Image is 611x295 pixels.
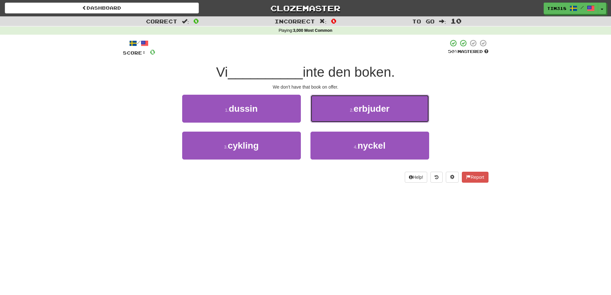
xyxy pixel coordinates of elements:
[350,108,354,113] small: 2 .
[581,5,584,10] span: /
[462,172,488,183] button: Report
[412,18,435,24] span: To go
[544,3,598,14] a: Tim318 /
[293,28,332,33] strong: 3,000 Most Common
[123,39,155,47] div: /
[228,65,303,80] span: __________
[310,95,429,123] button: 2.erbjuder
[216,65,228,80] span: Vi
[451,17,462,25] span: 10
[225,108,229,113] small: 1 .
[405,172,428,183] button: Help!
[448,49,458,54] span: 50 %
[182,19,189,24] span: :
[150,48,155,56] span: 0
[224,144,228,150] small: 3 .
[123,50,146,56] span: Score:
[358,141,386,151] span: nyckel
[310,132,429,160] button: 4.nyckel
[123,84,488,90] div: We don't have that book on offer.
[354,144,358,150] small: 4 .
[228,141,259,151] span: cykling
[303,65,395,80] span: inte den boken.
[331,17,336,25] span: 0
[448,49,488,55] div: Mastered
[208,3,403,14] a: Clozemaster
[182,95,301,123] button: 1.dussin
[547,5,566,11] span: Tim318
[353,104,389,114] span: erbjuder
[5,3,199,13] a: Dashboard
[430,172,443,183] button: Round history (alt+y)
[193,17,199,25] span: 0
[146,18,177,24] span: Correct
[319,19,327,24] span: :
[229,104,258,114] span: dussin
[182,132,301,160] button: 3.cykling
[275,18,315,24] span: Incorrect
[439,19,446,24] span: :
